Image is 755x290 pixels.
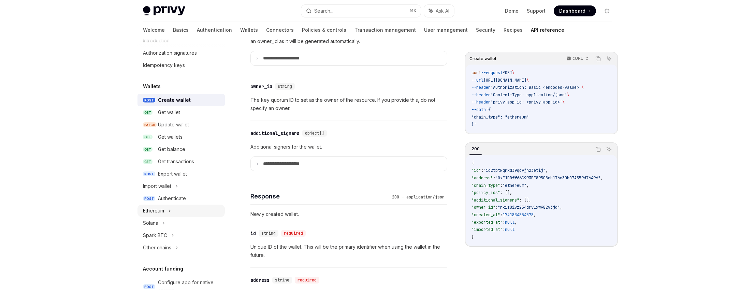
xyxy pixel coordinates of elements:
[137,192,225,205] a: POSTAuthenticate
[295,277,319,284] div: required
[137,168,225,180] a: POSTExport wallet
[197,22,232,38] a: Authentication
[605,54,613,63] button: Ask AI
[250,143,447,151] p: Additional signers for the wallet.
[504,22,523,38] a: Recipes
[250,230,256,237] div: id
[158,96,191,104] div: Create wallet
[505,220,514,225] span: null
[505,8,519,14] a: Demo
[250,130,300,137] div: additional_signers
[314,7,333,15] div: Search...
[143,219,158,227] div: Solana
[266,22,294,38] a: Connectors
[495,205,498,210] span: :
[481,70,503,75] span: --request
[137,47,225,59] a: Authorization signatures
[305,130,324,136] span: object[]
[143,196,155,201] span: POST
[471,85,491,90] span: --header
[567,92,569,98] span: \
[483,168,546,173] span: "id2tptkqrxd39qo9j423etij"
[143,82,161,91] h5: Wallets
[531,22,564,38] a: API reference
[250,277,270,284] div: address
[471,190,500,195] span: "policy_ids"
[137,119,225,131] a: PATCHUpdate wallet
[572,56,583,61] p: cURL
[424,22,468,38] a: User management
[143,49,197,57] div: Authorization signatures
[143,159,153,164] span: GET
[137,106,225,119] a: GETGet wallet
[471,183,500,188] span: "chain_type"
[491,99,562,105] span: 'privy-app-id: <privy-app-id>'
[250,210,447,218] p: Newly created wallet.
[471,114,529,120] span: "chain_type": "ethereum"
[143,147,153,152] span: GET
[527,8,546,14] a: Support
[534,212,536,218] span: ,
[471,70,481,75] span: curl
[594,54,602,63] button: Copy the contents from the code block
[275,277,289,283] span: string
[601,5,612,16] button: Toggle dark mode
[250,96,447,112] p: The key quorum ID to set as the owner of the resource. If you provide this, do not specify an owner.
[250,243,447,259] p: Unique ID of the wallet. This will be the primary identifier when using the wallet in the future.
[526,183,529,188] span: ,
[471,78,483,83] span: --url
[471,168,481,173] span: "id"
[158,133,183,141] div: Get wallets
[143,110,153,115] span: GET
[500,190,512,195] span: : [],
[143,61,185,69] div: Idempotency keys
[158,170,187,178] div: Export wallet
[143,182,171,190] div: Import wallet
[495,175,600,181] span: "0xF1DBff66C993EE895C8cb176c30b07A559d76496"
[143,244,171,252] div: Other chains
[281,230,306,237] div: required
[600,175,603,181] span: ,
[594,145,602,154] button: Copy the contents from the code block
[158,194,186,203] div: Authenticate
[503,183,526,188] span: "ethereum"
[560,205,562,210] span: ,
[389,194,447,201] div: 200 - application/json
[471,227,503,232] span: "imported_at"
[503,212,534,218] span: 1741834854578
[137,131,225,143] a: GETGet wallets
[471,175,493,181] span: "address"
[158,157,194,166] div: Get transactions
[137,59,225,71] a: Idempotency keys
[469,56,496,61] span: Create wallet
[250,83,272,90] div: owner_id
[143,231,167,239] div: Spark BTC
[519,197,531,203] span: : [],
[481,168,483,173] span: :
[498,205,560,210] span: "rkiz0ivz254drv1xw982v3jq"
[250,192,389,201] h4: Response
[302,22,346,38] a: Policies & controls
[469,145,482,153] div: 200
[514,220,517,225] span: ,
[158,121,189,129] div: Update wallet
[471,92,491,98] span: --header
[143,207,164,215] div: Ethereum
[261,231,276,236] span: string
[471,107,486,112] span: --data
[483,78,526,83] span: [URL][DOMAIN_NAME]
[471,122,476,127] span: }'
[143,22,165,38] a: Welcome
[562,99,565,105] span: \
[500,212,503,218] span: :
[137,94,225,106] a: POSTCreate wallet
[605,145,613,154] button: Ask AI
[476,22,495,38] a: Security
[559,8,585,14] span: Dashboard
[137,143,225,155] a: GETGet balance
[471,99,491,105] span: --header
[137,155,225,168] a: GETGet transactions
[158,108,180,116] div: Get wallet
[143,6,185,16] img: light logo
[505,227,514,232] span: null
